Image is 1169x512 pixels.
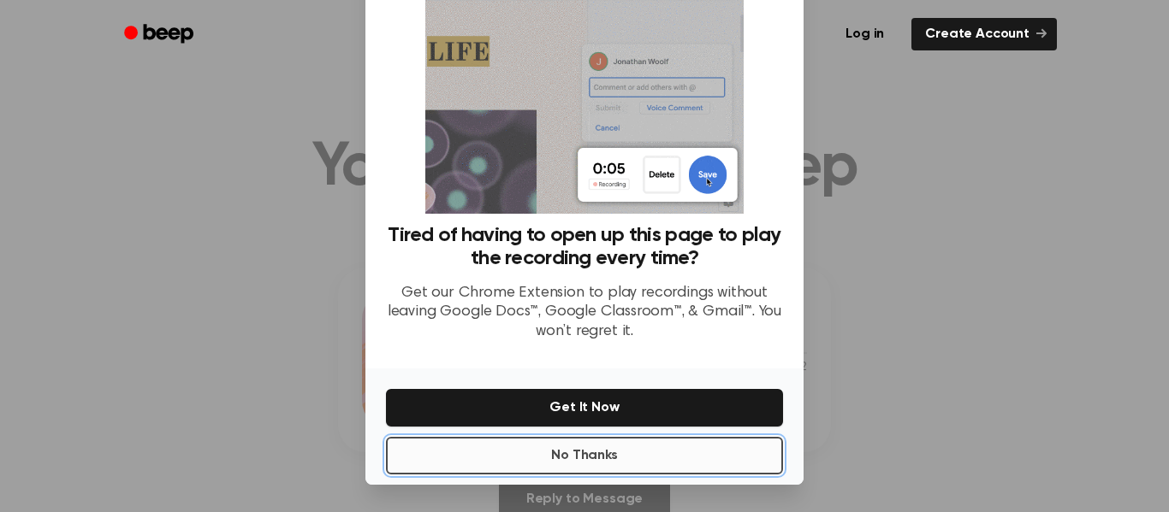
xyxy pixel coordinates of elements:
[386,224,783,270] h3: Tired of having to open up this page to play the recording every time?
[386,389,783,427] button: Get It Now
[911,18,1057,50] a: Create Account
[828,15,901,54] a: Log in
[386,284,783,342] p: Get our Chrome Extension to play recordings without leaving Google Docs™, Google Classroom™, & Gm...
[112,18,209,51] a: Beep
[386,437,783,474] button: No Thanks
